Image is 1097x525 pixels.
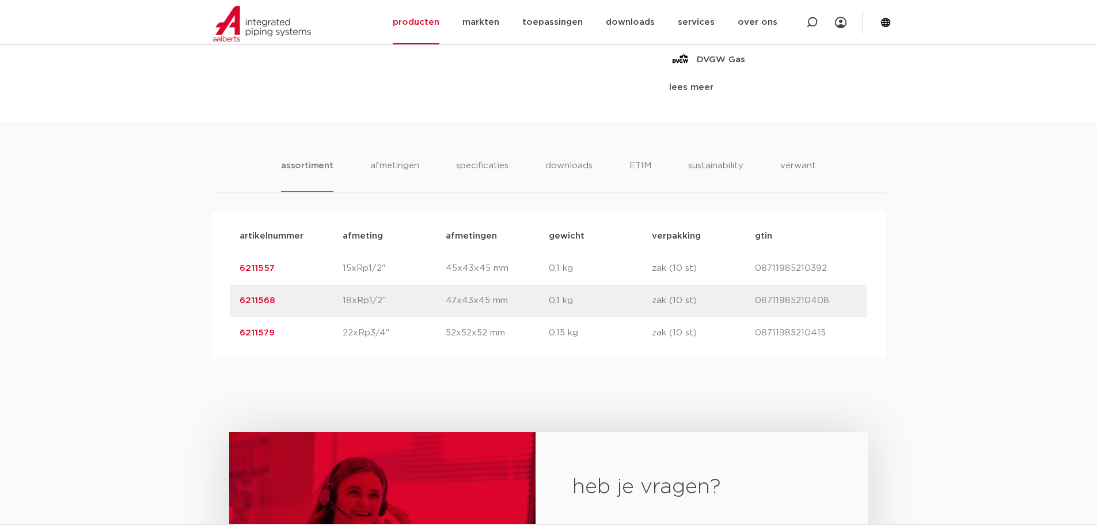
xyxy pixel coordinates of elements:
[549,326,652,340] p: 0,15 kg
[755,262,858,275] p: 08711985210392
[545,159,593,192] li: downloads
[652,229,755,243] p: verpakking
[549,262,652,275] p: 0,1 kg
[755,294,858,308] p: 08711985210408
[446,262,549,275] p: 45x43x45 mm
[652,294,755,308] p: zak (10 st)
[629,159,651,192] li: ETIM
[652,262,755,275] p: zak (10 st)
[343,229,446,243] p: afmeting
[343,326,446,340] p: 22xRp3/4"
[549,229,652,243] p: gewicht
[240,264,275,273] a: 6211557
[240,296,275,305] a: 6211568
[780,159,816,192] li: verwant
[343,262,446,275] p: 15xRp1/2"
[652,326,755,340] p: zak (10 st)
[370,159,419,192] li: afmetingen
[456,159,508,192] li: specificaties
[755,229,858,243] p: gtin
[446,326,549,340] p: 52x52x52 mm
[572,474,831,501] h2: heb je vragen?
[697,53,745,67] p: DVGW Gas
[669,48,692,71] img: DVGW Gas
[281,159,333,192] li: assortiment
[688,159,743,192] li: sustainability
[755,326,858,340] p: 08711985210415
[446,229,549,243] p: afmetingen
[240,328,275,337] a: 6211579
[446,294,549,308] p: 47x43x45 mm
[240,229,343,243] p: artikelnummer
[343,294,446,308] p: 18xRp1/2"
[549,294,652,308] p: 0,1 kg
[669,81,876,95] div: lees meer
